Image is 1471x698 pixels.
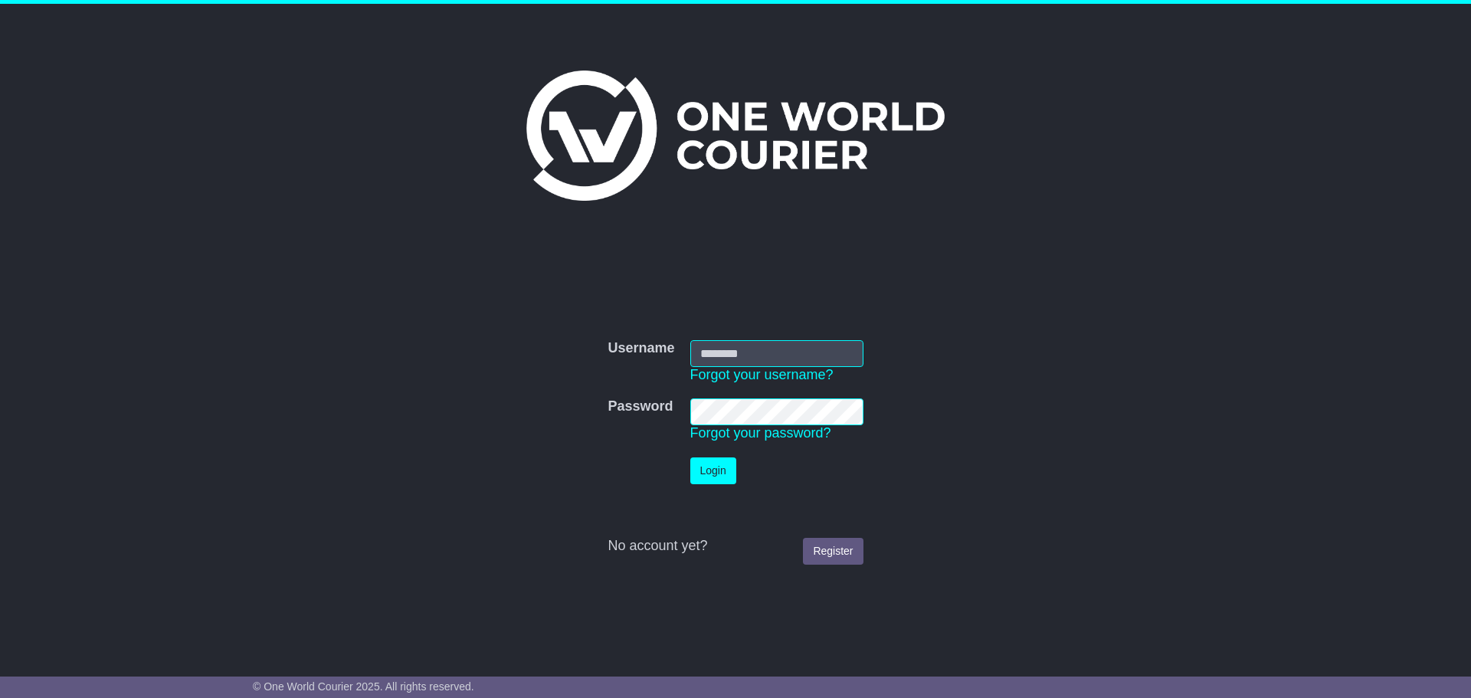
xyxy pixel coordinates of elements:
span: © One World Courier 2025. All rights reserved. [253,680,474,693]
button: Login [690,457,736,484]
div: No account yet? [608,538,863,555]
img: One World [526,70,945,201]
label: Password [608,398,673,415]
a: Forgot your password? [690,425,831,441]
label: Username [608,340,674,357]
a: Register [803,538,863,565]
a: Forgot your username? [690,367,834,382]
